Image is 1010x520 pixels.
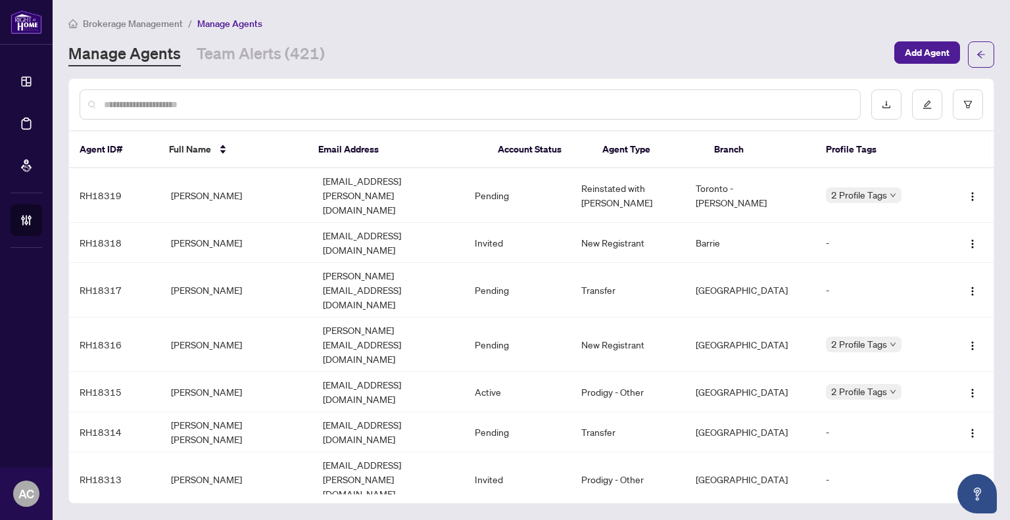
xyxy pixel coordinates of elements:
[957,474,997,513] button: Open asap
[962,232,983,253] button: Logo
[571,452,685,507] td: Prodigy - Other
[11,10,42,34] img: logo
[571,168,685,223] td: Reinstated with [PERSON_NAME]
[592,131,704,168] th: Agent Type
[83,18,183,30] span: Brokerage Management
[871,89,902,120] button: download
[894,41,960,64] button: Add Agent
[69,412,160,452] td: RH18314
[312,318,464,372] td: [PERSON_NAME][EMAIL_ADDRESS][DOMAIN_NAME]
[890,389,896,395] span: down
[962,185,983,206] button: Logo
[967,341,978,351] img: Logo
[571,318,685,372] td: New Registrant
[967,191,978,202] img: Logo
[685,372,816,412] td: [GEOGRAPHIC_DATA]
[704,131,815,168] th: Branch
[308,131,487,168] th: Email Address
[169,142,211,156] span: Full Name
[160,412,312,452] td: [PERSON_NAME] [PERSON_NAME]
[160,318,312,372] td: [PERSON_NAME]
[69,263,160,318] td: RH18317
[571,263,685,318] td: Transfer
[831,384,887,399] span: 2 Profile Tags
[890,192,896,199] span: down
[685,263,816,318] td: [GEOGRAPHIC_DATA]
[967,388,978,398] img: Logo
[962,334,983,355] button: Logo
[571,372,685,412] td: Prodigy - Other
[464,372,571,412] td: Active
[923,100,932,109] span: edit
[815,223,945,263] td: -
[831,337,887,352] span: 2 Profile Tags
[464,452,571,507] td: Invited
[815,412,945,452] td: -
[312,372,464,412] td: [EMAIL_ADDRESS][DOMAIN_NAME]
[197,18,262,30] span: Manage Agents
[967,239,978,249] img: Logo
[905,42,950,63] span: Add Agent
[890,341,896,348] span: down
[464,168,571,223] td: Pending
[197,43,325,66] a: Team Alerts (421)
[464,223,571,263] td: Invited
[976,50,986,59] span: arrow-left
[962,381,983,402] button: Logo
[685,318,816,372] td: [GEOGRAPHIC_DATA]
[464,318,571,372] td: Pending
[963,100,973,109] span: filter
[69,223,160,263] td: RH18318
[68,43,181,66] a: Manage Agents
[962,421,983,442] button: Logo
[68,19,78,28] span: home
[962,469,983,490] button: Logo
[953,89,983,120] button: filter
[69,318,160,372] td: RH18316
[312,263,464,318] td: [PERSON_NAME][EMAIL_ADDRESS][DOMAIN_NAME]
[815,263,945,318] td: -
[487,131,592,168] th: Account Status
[967,428,978,438] img: Logo
[685,452,816,507] td: [GEOGRAPHIC_DATA]
[160,223,312,263] td: [PERSON_NAME]
[312,412,464,452] td: [EMAIL_ADDRESS][DOMAIN_NAME]
[188,16,192,31] li: /
[464,263,571,318] td: Pending
[571,223,685,263] td: New Registrant
[18,485,34,503] span: AC
[685,168,816,223] td: Toronto - [PERSON_NAME]
[160,168,312,223] td: [PERSON_NAME]
[967,475,978,486] img: Logo
[912,89,942,120] button: edit
[160,372,312,412] td: [PERSON_NAME]
[464,412,571,452] td: Pending
[312,452,464,507] td: [EMAIL_ADDRESS][PERSON_NAME][DOMAIN_NAME]
[685,223,816,263] td: Barrie
[815,452,945,507] td: -
[160,452,312,507] td: [PERSON_NAME]
[69,452,160,507] td: RH18313
[962,279,983,300] button: Logo
[312,168,464,223] td: [EMAIL_ADDRESS][PERSON_NAME][DOMAIN_NAME]
[967,286,978,296] img: Logo
[158,131,308,168] th: Full Name
[69,131,158,168] th: Agent ID#
[69,372,160,412] td: RH18315
[69,168,160,223] td: RH18319
[815,131,942,168] th: Profile Tags
[571,412,685,452] td: Transfer
[831,187,887,202] span: 2 Profile Tags
[882,100,891,109] span: download
[685,412,816,452] td: [GEOGRAPHIC_DATA]
[312,223,464,263] td: [EMAIL_ADDRESS][DOMAIN_NAME]
[160,263,312,318] td: [PERSON_NAME]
